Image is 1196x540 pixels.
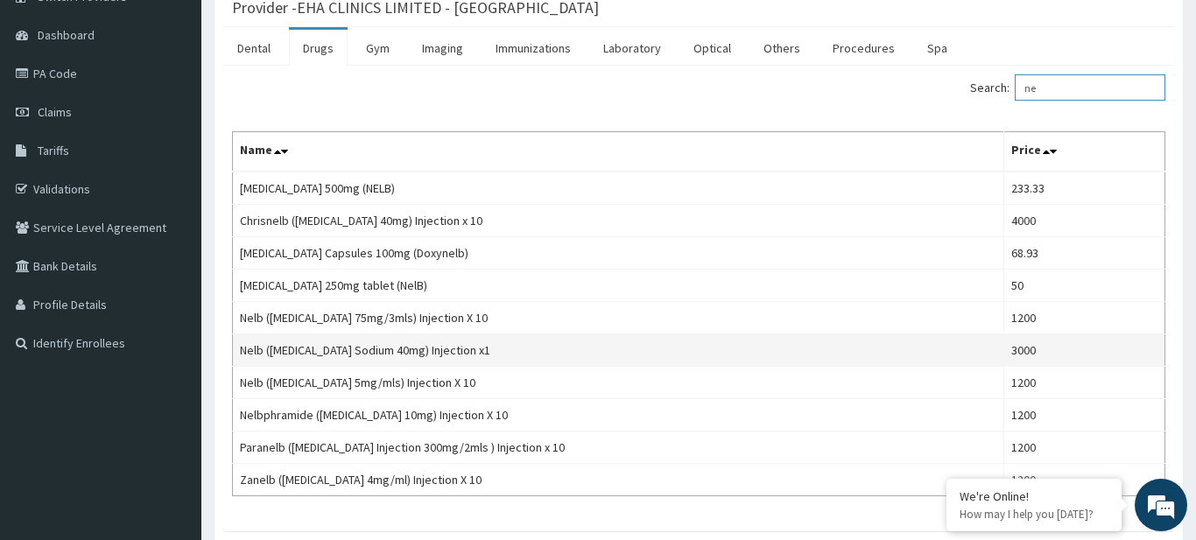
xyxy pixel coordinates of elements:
[32,88,71,131] img: d_794563401_company_1708531726252_794563401
[233,367,1004,399] td: Nelb ([MEDICAL_DATA] 5mg/mls) Injection X 10
[233,172,1004,205] td: [MEDICAL_DATA] 500mg (NELB)
[1004,367,1165,399] td: 1200
[233,464,1004,496] td: Zanelb ([MEDICAL_DATA] 4mg/ml) Injection X 10
[91,98,294,121] div: Chat with us now
[1004,431,1165,464] td: 1200
[9,356,334,417] textarea: Type your message and hit 'Enter'
[913,30,961,67] a: Spa
[1004,237,1165,270] td: 68.93
[38,27,95,43] span: Dashboard
[233,132,1004,172] th: Name
[1004,399,1165,431] td: 1200
[233,302,1004,334] td: Nelb ([MEDICAL_DATA] 75mg/3mls) Injection X 10
[102,159,242,336] span: We're online!
[233,270,1004,302] td: [MEDICAL_DATA] 250mg tablet (NelB)
[1004,464,1165,496] td: 1200
[960,507,1108,522] p: How may I help you today?
[1004,270,1165,302] td: 50
[289,30,348,67] a: Drugs
[233,334,1004,367] td: Nelb ([MEDICAL_DATA] Sodium 40mg) Injection x1
[287,9,329,51] div: Minimize live chat window
[1004,205,1165,237] td: 4000
[233,237,1004,270] td: [MEDICAL_DATA] Capsules 100mg (Doxynelb)
[1015,74,1165,101] input: Search:
[1004,302,1165,334] td: 1200
[233,205,1004,237] td: Chrisnelb ([MEDICAL_DATA] 40mg) Injection x 10
[819,30,909,67] a: Procedures
[1004,132,1165,172] th: Price
[1004,334,1165,367] td: 3000
[589,30,675,67] a: Laboratory
[223,30,285,67] a: Dental
[352,30,404,67] a: Gym
[679,30,745,67] a: Optical
[970,74,1165,101] label: Search:
[1004,172,1165,205] td: 233.33
[960,488,1108,504] div: We're Online!
[233,399,1004,431] td: Nelbphramide ([MEDICAL_DATA] 10mg) Injection X 10
[749,30,814,67] a: Others
[233,431,1004,464] td: Paranelb ([MEDICAL_DATA] Injection 300mg/2mls ) Injection x 10
[38,104,72,120] span: Claims
[408,30,477,67] a: Imaging
[482,30,585,67] a: Immunizations
[38,143,69,158] span: Tariffs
